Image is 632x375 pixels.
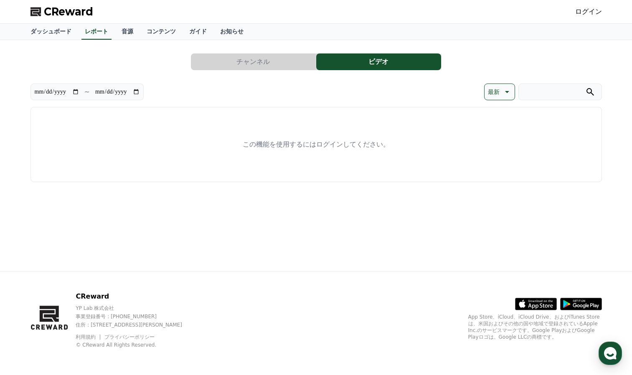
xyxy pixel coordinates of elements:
[76,322,196,328] p: 住所 : [STREET_ADDRESS][PERSON_NAME]
[575,7,602,17] a: ログイン
[213,24,250,40] a: お知らせ
[69,278,94,284] span: Messages
[316,53,442,70] a: ビデオ
[124,277,144,284] span: Settings
[44,5,93,18] span: CReward
[76,334,102,340] a: 利用規約
[24,24,78,40] a: ダッシュボード
[76,342,196,348] p: © CReward All Rights Reserved.
[115,24,140,40] a: 音源
[183,24,213,40] a: ガイド
[76,313,196,320] p: 事業登録番号 : [PHONE_NUMBER]
[468,314,602,340] p: App Store、iCloud、iCloud Drive、およびiTunes Storeは、米国およびその他の国や地域で登録されているApple Inc.のサービスマークです。Google P...
[104,334,155,340] a: プライバシーポリシー
[21,277,36,284] span: Home
[484,84,515,100] button: 最新
[243,139,390,149] p: この機能を使用するにはログインしてください。
[84,87,90,97] p: ~
[191,53,316,70] button: チャンネル
[76,291,196,302] p: CReward
[3,265,55,286] a: Home
[316,53,441,70] button: ビデオ
[30,5,93,18] a: CReward
[76,305,196,312] p: YP Lab 株式会社
[108,265,160,286] a: Settings
[81,24,112,40] a: レポート
[488,86,500,98] p: 最新
[55,265,108,286] a: Messages
[140,24,183,40] a: コンテンツ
